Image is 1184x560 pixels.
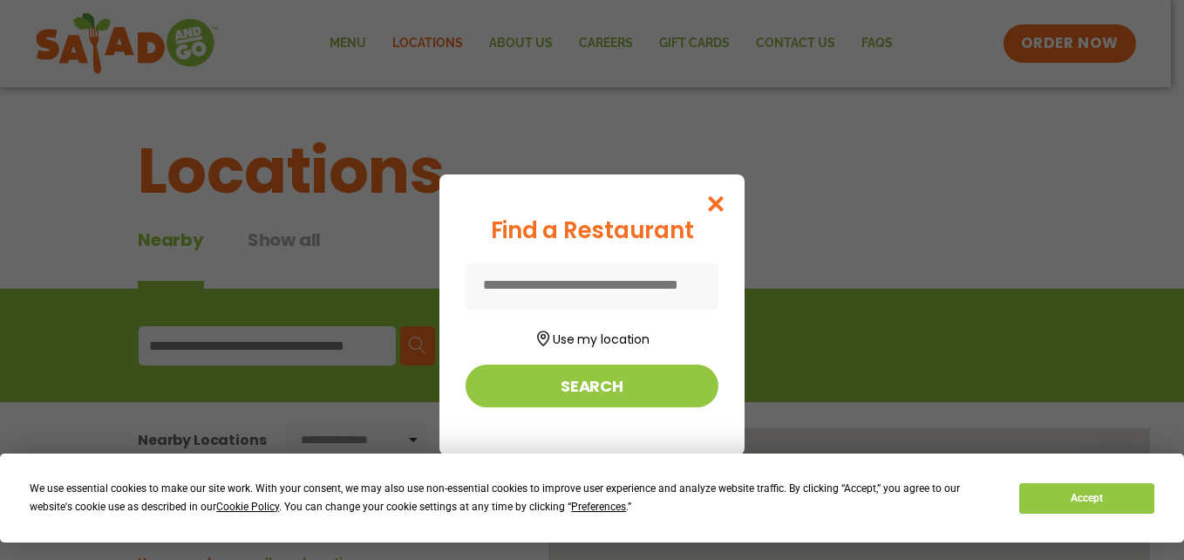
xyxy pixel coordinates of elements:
button: Accept [1019,483,1153,514]
button: Close modal [688,174,745,233]
div: We use essential cookies to make our site work. With your consent, we may also use non-essential ... [30,480,998,516]
div: Find a Restaurant [466,214,718,248]
span: Preferences [571,501,626,513]
button: Use my location [466,325,718,349]
button: Search [466,365,718,407]
span: Cookie Policy [216,501,279,513]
